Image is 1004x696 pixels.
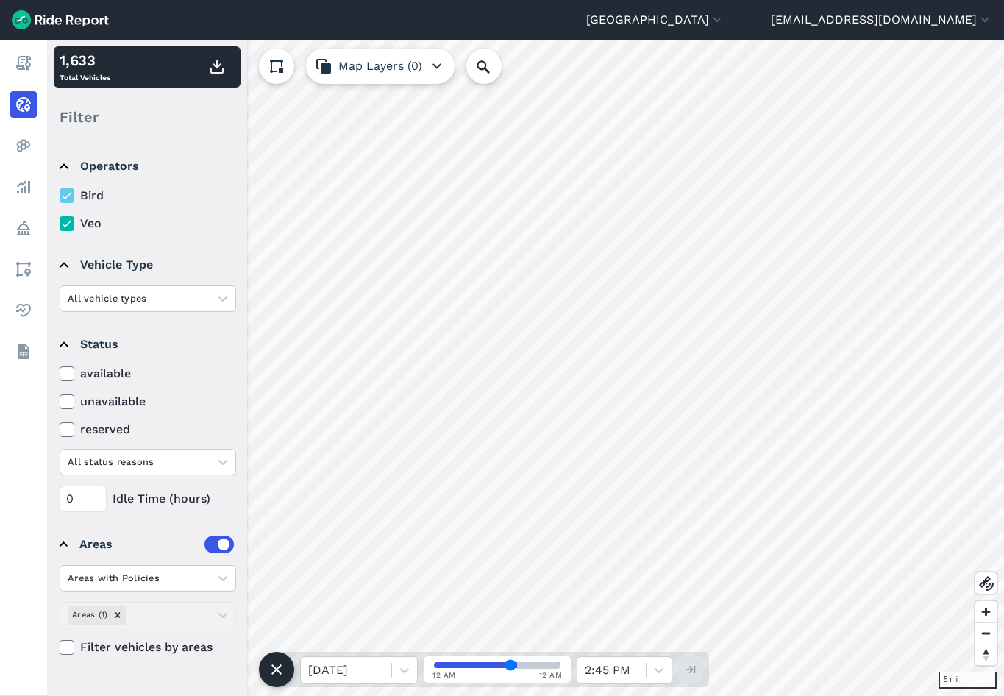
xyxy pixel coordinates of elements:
label: unavailable [60,393,236,411]
a: Datasets [10,338,37,365]
button: Reset bearing to north [975,644,997,665]
a: Analyze [10,174,37,200]
button: [GEOGRAPHIC_DATA] [586,11,724,29]
canvas: Map [47,40,1004,696]
a: Report [10,50,37,77]
button: [EMAIL_ADDRESS][DOMAIN_NAME] [771,11,992,29]
a: Areas [10,256,37,283]
label: Bird [60,187,236,205]
img: Ride Report [12,10,109,29]
label: reserved [60,421,236,438]
div: 1,633 [60,49,110,71]
summary: Status [60,324,234,365]
button: Zoom in [975,601,997,622]
input: Search Location or Vehicles [466,49,525,84]
button: Zoom out [975,622,997,644]
span: 12 AM [539,670,563,681]
label: Veo [60,215,236,232]
div: Idle Time (hours) [60,486,236,512]
span: 12 AM [432,670,456,681]
summary: Vehicle Type [60,244,234,285]
a: Policy [10,215,37,241]
div: Total Vehicles [60,49,110,85]
a: Heatmaps [10,132,37,159]
button: Map Layers (0) [306,49,455,84]
div: Areas [79,536,234,553]
div: Filter [54,94,241,140]
summary: Operators [60,146,234,187]
div: 5 mi [939,672,997,689]
label: available [60,365,236,383]
a: Realtime [10,91,37,118]
label: Filter vehicles by areas [60,639,236,656]
summary: Areas [60,524,234,565]
a: Health [10,297,37,324]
